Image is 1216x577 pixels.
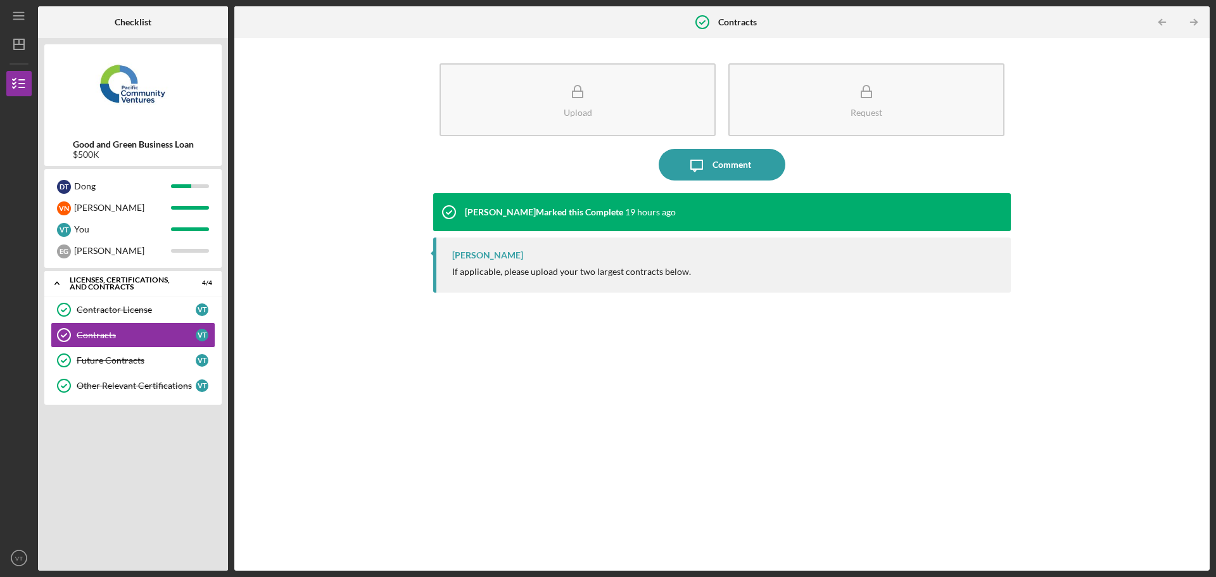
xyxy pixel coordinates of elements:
[51,297,215,322] a: Contractor LicenseVT
[57,180,71,194] div: D T
[74,219,171,240] div: You
[77,355,196,365] div: Future Contracts
[57,201,71,215] div: V N
[51,322,215,348] a: ContractsVT
[57,223,71,237] div: V T
[189,279,212,287] div: 4 / 4
[196,329,208,341] div: V T
[465,207,623,217] div: [PERSON_NAME] Marked this Complete
[51,348,215,373] a: Future ContractsVT
[196,379,208,392] div: V T
[74,197,171,219] div: [PERSON_NAME]
[115,17,151,27] b: Checklist
[564,108,592,117] div: Upload
[77,330,196,340] div: Contracts
[196,354,208,367] div: V T
[196,303,208,316] div: V T
[728,63,1004,136] button: Request
[77,305,196,315] div: Contractor License
[57,244,71,258] div: E G
[625,207,676,217] time: 2025-08-20 22:29
[77,381,196,391] div: Other Relevant Certifications
[452,250,523,260] div: [PERSON_NAME]
[73,139,194,149] b: Good and Green Business Loan
[712,149,751,181] div: Comment
[51,373,215,398] a: Other Relevant CertificationsVT
[718,17,757,27] b: Contracts
[659,149,785,181] button: Comment
[74,240,171,262] div: [PERSON_NAME]
[440,63,716,136] button: Upload
[70,276,180,291] div: Licenses, Certifications, and Contracts
[851,108,882,117] div: Request
[6,545,32,571] button: VT
[452,267,691,277] div: If applicable, please upload your two largest contracts below.
[15,555,23,562] text: VT
[44,51,222,127] img: Product logo
[73,149,194,160] div: $500K
[74,175,171,197] div: Dong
